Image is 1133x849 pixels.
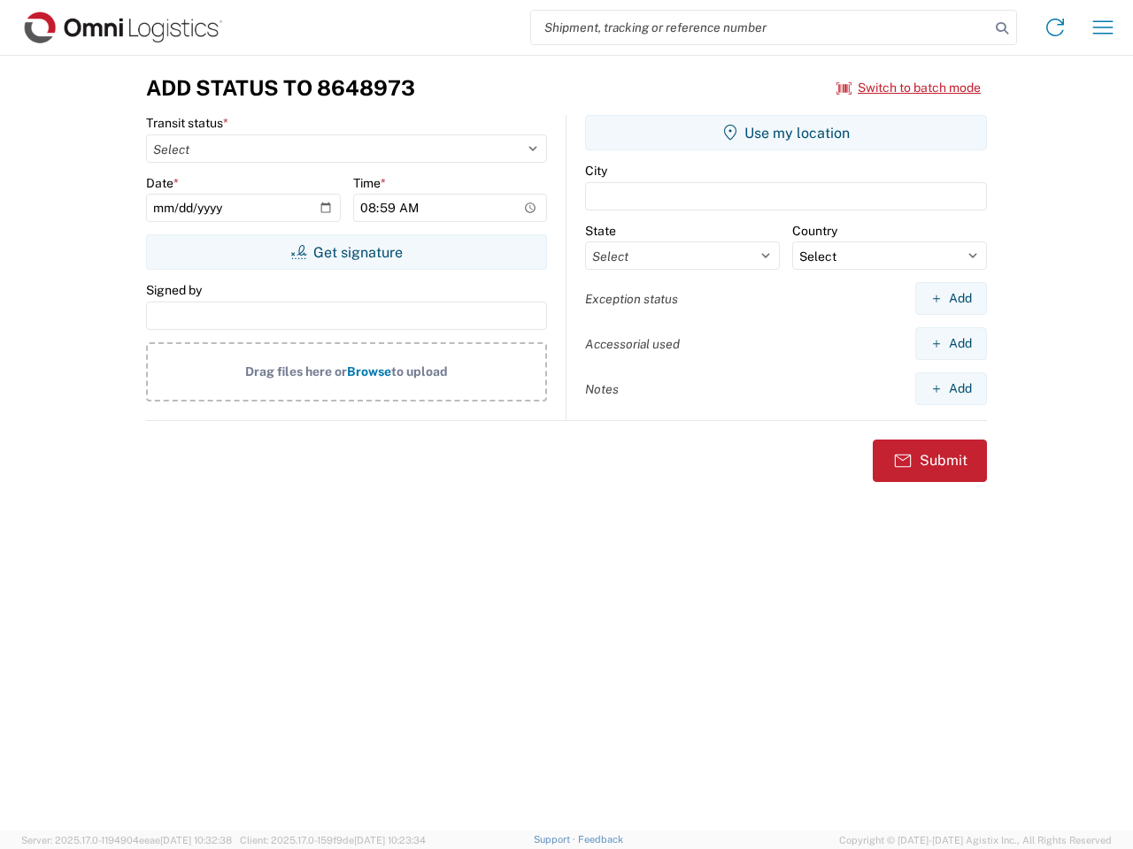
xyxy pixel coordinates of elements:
[391,364,448,379] span: to upload
[585,163,607,179] label: City
[146,115,228,131] label: Transit status
[792,223,837,239] label: Country
[915,372,987,405] button: Add
[836,73,981,103] button: Switch to batch mode
[160,835,232,845] span: [DATE] 10:32:38
[347,364,391,379] span: Browse
[915,282,987,315] button: Add
[245,364,347,379] span: Drag files here or
[146,234,547,270] button: Get signature
[354,835,426,845] span: [DATE] 10:23:34
[21,835,232,845] span: Server: 2025.17.0-1194904eeae
[240,835,426,845] span: Client: 2025.17.0-159f9de
[531,11,990,44] input: Shipment, tracking or reference number
[585,381,619,397] label: Notes
[585,223,616,239] label: State
[146,175,179,191] label: Date
[873,440,987,482] button: Submit
[585,291,678,307] label: Exception status
[585,115,987,150] button: Use my location
[915,327,987,360] button: Add
[839,832,1112,848] span: Copyright © [DATE]-[DATE] Agistix Inc., All Rights Reserved
[585,336,680,352] label: Accessorial used
[146,75,415,101] h3: Add Status to 8648973
[146,282,202,298] label: Signed by
[534,834,578,845] a: Support
[578,834,623,845] a: Feedback
[353,175,386,191] label: Time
